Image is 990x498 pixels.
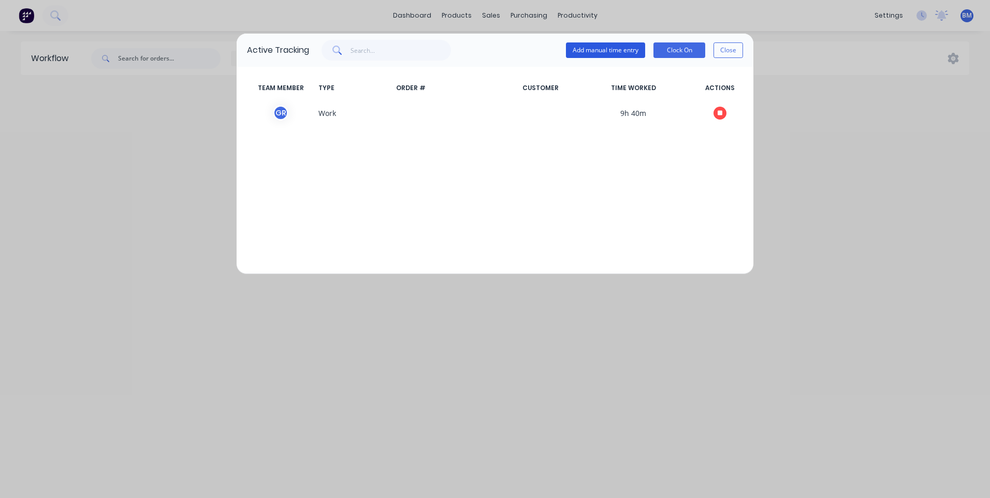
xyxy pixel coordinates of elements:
[273,105,288,121] div: G R
[570,105,696,121] span: 9h 40m
[570,83,696,93] span: TIME WORKED
[247,44,309,56] div: Active Tracking
[696,83,743,93] span: ACTIONS
[351,40,452,61] input: Search...
[518,83,570,93] span: CUSTOMER
[314,105,392,121] span: Work
[653,42,705,58] button: Clock On
[392,83,518,93] span: ORDER #
[247,83,314,93] span: TEAM MEMBER
[314,83,392,93] span: TYPE
[566,42,645,58] button: Add manual time entry
[714,42,743,58] button: Close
